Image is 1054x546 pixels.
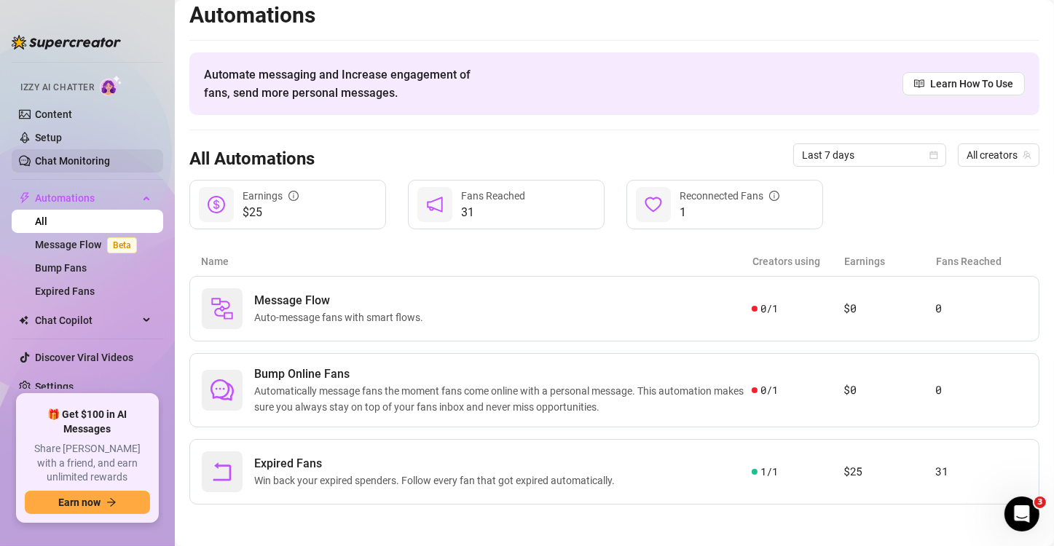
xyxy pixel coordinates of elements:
[902,72,1025,95] a: Learn How To Use
[208,196,225,213] span: dollar
[752,253,844,269] article: Creators using
[426,196,444,213] span: notification
[680,204,779,221] span: 1
[35,262,87,274] a: Bump Fans
[35,132,62,143] a: Setup
[35,309,138,332] span: Chat Copilot
[914,79,924,89] span: read
[63,258,175,288] button: Izzy AI Chatter 👩
[680,188,779,204] div: Reconnected Fans
[760,464,777,480] span: 1 / 1
[23,92,203,107] div: Hey, What brings you here [DATE]?
[844,253,936,269] article: Earnings
[935,463,1027,480] article: 31
[100,75,122,96] img: AI Chatter
[35,285,95,297] a: Expired Fans
[211,460,234,483] span: rollback
[82,8,106,31] div: Profile image for Nir
[1034,496,1046,508] span: 3
[254,365,752,383] span: Bump Online Fans
[64,381,272,410] button: Get started with the Desktop app ⭐️
[35,215,47,227] a: All
[35,239,143,250] a: Message FlowBeta
[228,6,256,33] button: Home
[243,188,299,204] div: Earnings
[843,463,935,480] article: $25
[843,381,935,399] article: $0
[25,491,150,514] button: Earn nowarrow-right
[930,76,1013,92] span: Learn How To Use
[19,192,31,204] span: thunderbolt
[19,315,28,325] img: Chat Copilot
[19,295,272,337] button: Izzy Credits, billing & subscription or Affiliate Program 💵
[35,352,133,363] a: Discover Viral Videos
[769,191,779,201] span: info-circle
[936,253,1028,269] article: Fans Reached
[20,81,94,95] span: Izzy AI Chatter
[189,1,1039,29] h2: Automations
[461,204,525,221] span: 31
[35,108,72,120] a: Content
[254,292,429,309] span: Message Flow
[35,381,74,392] a: Settings
[760,301,777,317] span: 0 / 1
[123,18,179,33] p: A few hours
[178,258,272,288] button: Report Bug 🐛
[243,204,299,221] span: $25
[111,7,203,18] h1: 🌟 Supercreator
[9,6,37,33] button: go back
[254,383,752,415] span: Automatically message fans the moment fans come online with a personal message. This automation m...
[12,35,121,50] img: logo-BBDzfeDw.svg
[1004,496,1039,531] iframe: Intercom live chat
[107,237,137,253] span: Beta
[42,8,65,31] img: Profile image for Giselle
[35,186,138,210] span: Automations
[211,297,234,320] img: svg%3e
[802,144,937,166] span: Last 7 days
[288,191,299,201] span: info-circle
[254,309,429,325] span: Auto-message fans with smart flows.
[254,472,621,488] span: Win back your expired spenders. Follow every fan that got expired automatically.
[211,379,234,402] span: comment
[25,408,150,436] span: 🎁 Get $100 in AI Messages
[189,148,315,171] h3: All Automations
[127,344,272,373] button: I need an explanation❓
[35,155,110,167] a: Chat Monitoring
[461,190,525,202] span: Fans Reached
[201,253,752,269] article: Name
[204,66,484,102] span: Automate messaging and Increase engagement of fans, send more personal messages.
[254,455,621,472] span: Expired Fans
[645,196,662,213] span: heart
[62,8,85,31] img: Profile image for Ella
[23,119,191,127] div: [PERSON_NAME] • AI Agent • Just now
[58,496,101,508] span: Earn now
[12,84,280,148] div: Ella says…
[843,300,935,317] article: $0
[66,417,272,446] button: Desktop App and Browser Extention
[256,6,282,32] div: Close
[935,300,1027,317] article: 0
[929,151,938,159] span: calendar
[106,497,117,507] span: arrow-right
[1023,151,1031,159] span: team
[12,84,215,116] div: Hey, What brings you here [DATE]?[PERSON_NAME] • AI Agent• Just now
[25,442,150,485] span: Share [PERSON_NAME] with a friend, and earn unlimited rewards
[935,381,1027,399] article: 0
[760,382,777,398] span: 0 / 1
[967,144,1031,166] span: All creators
